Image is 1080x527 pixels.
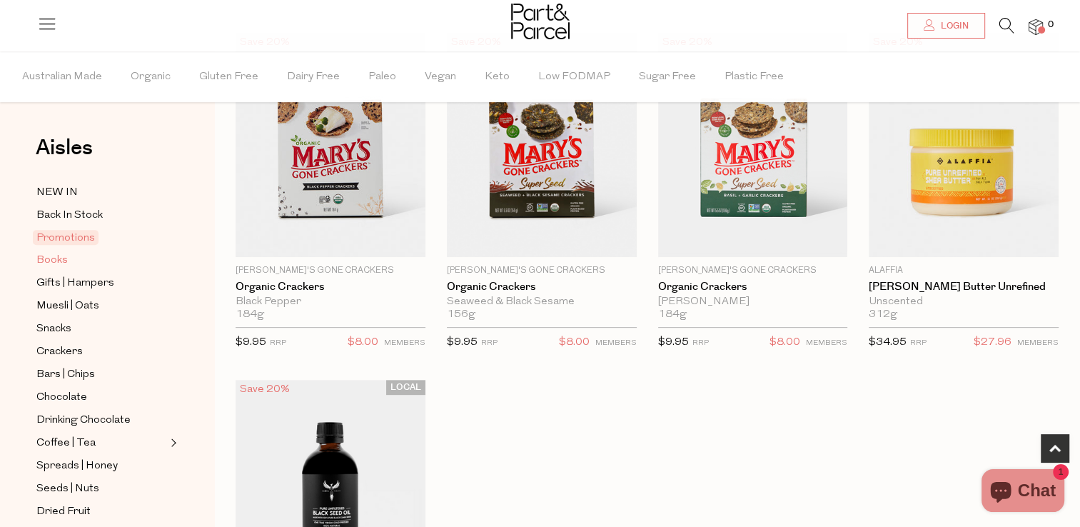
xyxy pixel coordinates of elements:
[384,339,425,347] small: MEMBERS
[447,33,637,257] img: Organic Crackers
[447,264,637,277] p: [PERSON_NAME]'s Gone Crackers
[36,321,71,338] span: Snacks
[1017,339,1059,347] small: MEMBERS
[287,52,340,102] span: Dairy Free
[481,339,498,347] small: RRP
[869,264,1059,277] p: Alaffia
[511,4,570,39] img: Part&Parcel
[36,297,166,315] a: Muesli | Oats
[368,52,396,102] span: Paleo
[36,503,166,521] a: Dried Fruit
[36,388,166,406] a: Chocolate
[36,434,166,452] a: Coffee | Tea
[236,296,425,308] div: Black Pepper
[910,339,927,347] small: RRP
[236,33,425,257] img: Organic Crackers
[36,298,99,315] span: Muesli | Oats
[33,230,99,245] span: Promotions
[36,274,166,292] a: Gifts | Hampers
[36,275,114,292] span: Gifts | Hampers
[639,52,696,102] span: Sugar Free
[447,281,637,293] a: Organic Crackers
[36,389,87,406] span: Chocolate
[167,434,177,451] button: Expand/Collapse Coffee | Tea
[725,52,784,102] span: Plastic Free
[425,52,456,102] span: Vegan
[36,480,166,498] a: Seeds | Nuts
[36,184,78,201] span: NEW IN
[386,380,425,395] span: LOCAL
[974,333,1011,352] span: $27.96
[769,333,800,352] span: $8.00
[869,281,1059,293] a: [PERSON_NAME] Butter Unrefined
[692,339,709,347] small: RRP
[447,337,478,348] span: $9.95
[36,137,93,173] a: Aisles
[658,33,848,257] img: Organic Crackers
[977,469,1069,516] inbox-online-store-chat: Shopify online store chat
[869,33,1059,257] img: Shea Butter Unrefined
[236,264,425,277] p: [PERSON_NAME]'s Gone Crackers
[36,503,91,521] span: Dried Fruit
[36,481,99,498] span: Seeds | Nuts
[36,206,166,224] a: Back In Stock
[658,337,689,348] span: $9.95
[595,339,637,347] small: MEMBERS
[348,333,378,352] span: $8.00
[806,339,847,347] small: MEMBERS
[447,308,475,321] span: 156g
[869,337,907,348] span: $34.95
[447,296,637,308] div: Seaweed & Black Sesame
[658,264,848,277] p: [PERSON_NAME]'s Gone Crackers
[36,412,131,429] span: Drinking Chocolate
[36,366,95,383] span: Bars | Chips
[869,296,1059,308] div: Unscented
[36,184,166,201] a: NEW IN
[658,281,848,293] a: Organic Crackers
[36,251,166,269] a: Books
[199,52,258,102] span: Gluten Free
[131,52,171,102] span: Organic
[937,20,969,32] span: Login
[236,281,425,293] a: Organic Crackers
[36,435,96,452] span: Coffee | Tea
[270,339,286,347] small: RRP
[1044,19,1057,31] span: 0
[658,308,687,321] span: 184g
[869,308,897,321] span: 312g
[907,13,985,39] a: Login
[22,52,102,102] span: Australian Made
[1029,19,1043,34] a: 0
[36,229,166,246] a: Promotions
[236,308,264,321] span: 184g
[36,458,118,475] span: Spreads | Honey
[36,457,166,475] a: Spreads | Honey
[36,207,103,224] span: Back In Stock
[36,252,68,269] span: Books
[559,333,590,352] span: $8.00
[36,343,83,361] span: Crackers
[36,343,166,361] a: Crackers
[485,52,510,102] span: Keto
[236,380,294,399] div: Save 20%
[538,52,610,102] span: Low FODMAP
[36,411,166,429] a: Drinking Chocolate
[36,366,166,383] a: Bars | Chips
[36,320,166,338] a: Snacks
[236,337,266,348] span: $9.95
[36,132,93,164] span: Aisles
[658,296,848,308] div: [PERSON_NAME]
